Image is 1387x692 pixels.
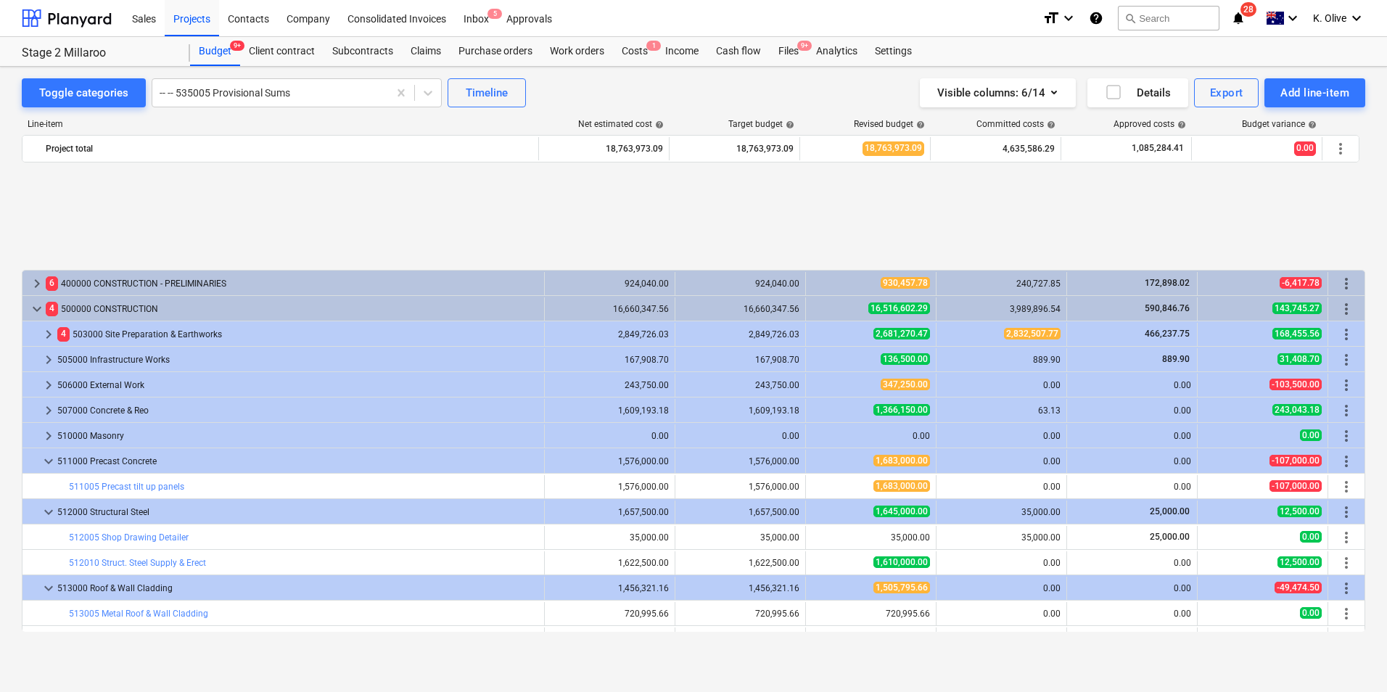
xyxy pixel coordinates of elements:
[937,137,1055,160] div: 4,635,586.29
[1338,326,1355,343] span: More actions
[1118,6,1219,30] button: Search
[1280,83,1349,102] div: Add line-item
[551,583,669,593] div: 1,456,321.16
[1280,277,1322,289] span: -6,417.78
[487,9,502,19] span: 5
[812,431,930,441] div: 0.00
[1089,9,1103,27] i: Knowledge base
[1240,2,1256,17] span: 28
[1272,328,1322,339] span: 168,455.56
[812,532,930,543] div: 35,000.00
[868,302,930,314] span: 16,516,602.29
[681,380,799,390] div: 243,750.00
[1060,9,1077,27] i: keyboard_arrow_down
[551,279,669,289] div: 924,040.00
[1143,303,1191,313] span: 590,846.76
[57,348,538,371] div: 505000 Infrastructure Works
[976,119,1055,129] div: Committed costs
[728,119,794,129] div: Target budget
[942,507,1061,517] div: 35,000.00
[57,399,538,422] div: 507000 Concrete & Reo
[681,532,799,543] div: 35,000.00
[920,78,1076,107] button: Visible columns:6/14
[57,577,538,600] div: 513000 Roof & Wall Cladding
[448,78,526,107] button: Timeline
[1124,12,1136,24] span: search
[866,37,921,66] a: Settings
[1338,630,1355,648] span: More actions
[57,450,538,473] div: 511000 Precast Concrete
[551,355,669,365] div: 167,908.70
[1338,478,1355,495] span: More actions
[40,503,57,521] span: keyboard_arrow_down
[1277,353,1322,365] span: 31,408.70
[1338,275,1355,292] span: More actions
[681,456,799,466] div: 1,576,000.00
[1044,120,1055,129] span: help
[1300,531,1322,543] span: 0.00
[1272,302,1322,314] span: 143,745.27
[942,304,1061,314] div: 3,989,896.54
[681,507,799,517] div: 1,657,500.00
[1338,453,1355,470] span: More actions
[1143,278,1191,288] span: 172,898.02
[1004,328,1061,339] span: 2,832,507.77
[1300,429,1322,441] span: 0.00
[681,583,799,593] div: 1,456,321.16
[613,37,657,66] a: Costs1
[551,329,669,339] div: 2,849,726.03
[40,376,57,394] span: keyboard_arrow_right
[57,501,538,524] div: 512000 Structural Steel
[1073,558,1191,568] div: 0.00
[551,482,669,492] div: 1,576,000.00
[1242,119,1317,129] div: Budget variance
[1269,379,1322,390] span: -103,500.00
[551,380,669,390] div: 243,750.00
[1210,83,1243,102] div: Export
[1073,431,1191,441] div: 0.00
[1313,12,1346,24] span: K. Olive
[551,456,669,466] div: 1,576,000.00
[681,405,799,416] div: 1,609,193.18
[324,37,402,66] div: Subcontracts
[551,405,669,416] div: 1,609,193.18
[402,37,450,66] a: Claims
[1338,300,1355,318] span: More actions
[942,431,1061,441] div: 0.00
[657,37,707,66] a: Income
[69,558,206,568] a: 512010 Struct. Steel Supply & Erect
[873,556,930,568] span: 1,610,000.00
[240,37,324,66] a: Client contract
[230,41,244,51] span: 9+
[1338,529,1355,546] span: More actions
[707,37,770,66] a: Cash flow
[1105,83,1171,102] div: Details
[40,351,57,368] span: keyboard_arrow_right
[675,137,794,160] div: 18,763,973.09
[873,455,930,466] span: 1,683,000.00
[942,405,1061,416] div: 63.13
[1275,582,1322,593] span: -49,474.50
[681,304,799,314] div: 16,660,347.56
[40,427,57,445] span: keyboard_arrow_right
[1300,607,1322,619] span: 0.00
[1294,141,1316,155] span: 0.00
[551,431,669,441] div: 0.00
[681,431,799,441] div: 0.00
[1277,506,1322,517] span: 12,500.00
[551,558,669,568] div: 1,622,500.00
[1231,9,1246,27] i: notifications
[1338,376,1355,394] span: More actions
[541,37,613,66] div: Work orders
[1161,354,1191,364] span: 889.90
[22,46,173,61] div: Stage 2 Millaroo
[1338,580,1355,597] span: More actions
[1073,380,1191,390] div: 0.00
[450,37,541,66] a: Purchase orders
[1073,456,1191,466] div: 0.00
[942,279,1061,289] div: 240,727.85
[942,482,1061,492] div: 0.00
